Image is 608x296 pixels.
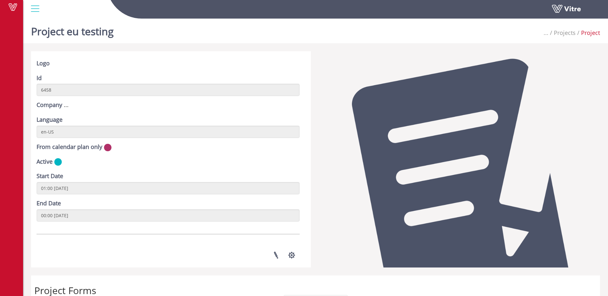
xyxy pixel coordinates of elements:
[37,101,62,109] label: Company
[54,158,62,166] img: yes
[34,285,597,296] h2: Project Forms
[37,172,63,180] label: Start Date
[31,16,114,43] h1: Project eu testing
[576,29,600,37] li: Project
[64,101,69,109] span: ...
[37,143,102,151] label: From calendar plan only
[104,144,112,152] img: no
[37,199,61,208] label: End Date
[544,29,548,37] span: ...
[37,116,62,124] label: Language
[554,29,576,37] a: Projects
[37,59,50,68] label: Logo
[37,74,42,82] label: Id
[37,158,53,166] label: Active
